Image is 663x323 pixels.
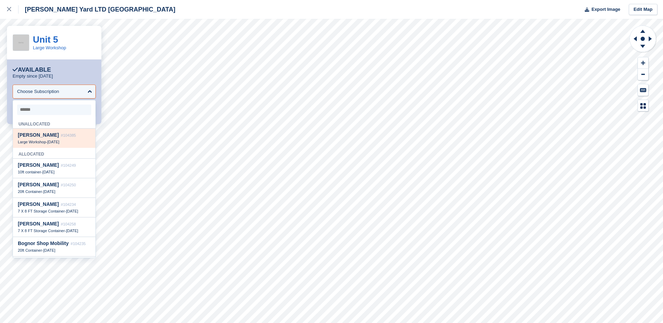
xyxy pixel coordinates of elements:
[18,241,69,246] span: Bognor Shop Mobility
[33,34,58,45] a: Unit 5
[66,229,78,233] span: [DATE]
[61,202,76,207] span: #104234
[13,66,51,73] div: Available
[17,88,59,95] div: Choose Subscription
[18,229,65,233] span: 7 X 8 FT Storage Container
[638,57,648,69] button: Zoom In
[18,248,42,252] span: 20ft Container
[33,45,66,50] a: Large Workshop
[42,170,55,174] span: [DATE]
[18,248,91,253] div: -
[13,118,95,129] div: Unallocated
[47,140,59,144] span: [DATE]
[581,4,620,15] button: Export Image
[43,189,56,194] span: [DATE]
[638,100,648,112] button: Map Legend
[591,6,620,13] span: Export Image
[18,132,59,138] span: [PERSON_NAME]
[61,222,76,226] span: #104258
[43,248,56,252] span: [DATE]
[19,5,175,14] div: [PERSON_NAME] Yard LTD [GEOGRAPHIC_DATA]
[18,189,42,194] span: 20ft Container
[61,133,76,137] span: #104385
[71,242,86,246] span: #104235
[18,162,59,168] span: [PERSON_NAME]
[61,163,76,167] span: #104249
[18,228,91,233] div: -
[18,221,59,227] span: [PERSON_NAME]
[18,139,91,144] div: -
[629,4,657,15] a: Edit Map
[638,69,648,80] button: Zoom Out
[61,183,76,187] span: #104250
[18,209,65,213] span: 7 X 8 FT Storage Container
[13,73,53,79] p: Empty since [DATE]
[18,170,41,174] span: 10ft container
[18,182,59,187] span: [PERSON_NAME]
[638,84,648,96] button: Keyboard Shortcuts
[18,189,91,194] div: -
[18,140,46,144] span: Large Workshop
[66,209,78,213] span: [DATE]
[18,209,91,214] div: -
[13,35,29,51] img: 256x256-placeholder-a091544baa16b46aadf0b611073c37e8ed6a367829ab441c3b0103e7cf8a5b1b.png
[13,148,95,159] div: Allocated
[18,201,59,207] span: [PERSON_NAME]
[18,170,91,174] div: -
